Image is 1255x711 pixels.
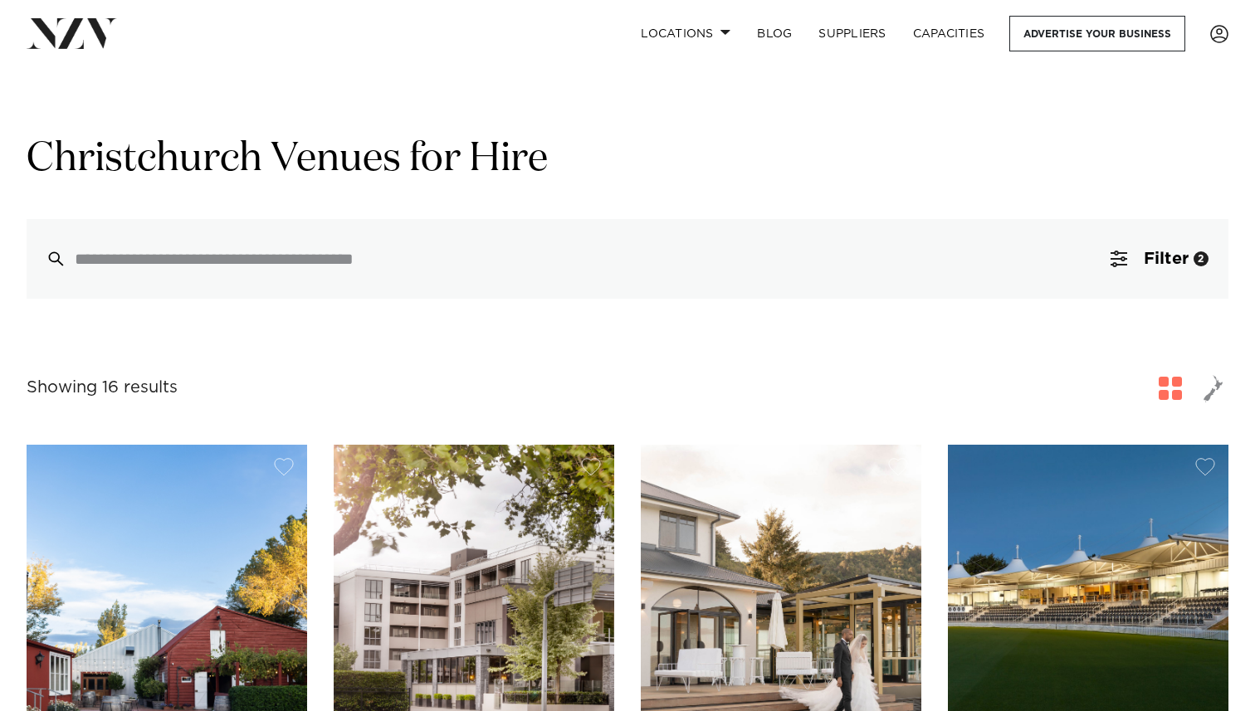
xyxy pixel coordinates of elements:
[744,16,805,51] a: BLOG
[627,16,744,51] a: Locations
[1091,219,1228,299] button: Filter2
[1194,251,1209,266] div: 2
[27,375,178,401] div: Showing 16 results
[27,134,1228,186] h1: Christchurch Venues for Hire
[1009,16,1185,51] a: Advertise your business
[900,16,999,51] a: Capacities
[1144,251,1189,267] span: Filter
[805,16,899,51] a: SUPPLIERS
[27,18,117,48] img: nzv-logo.png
